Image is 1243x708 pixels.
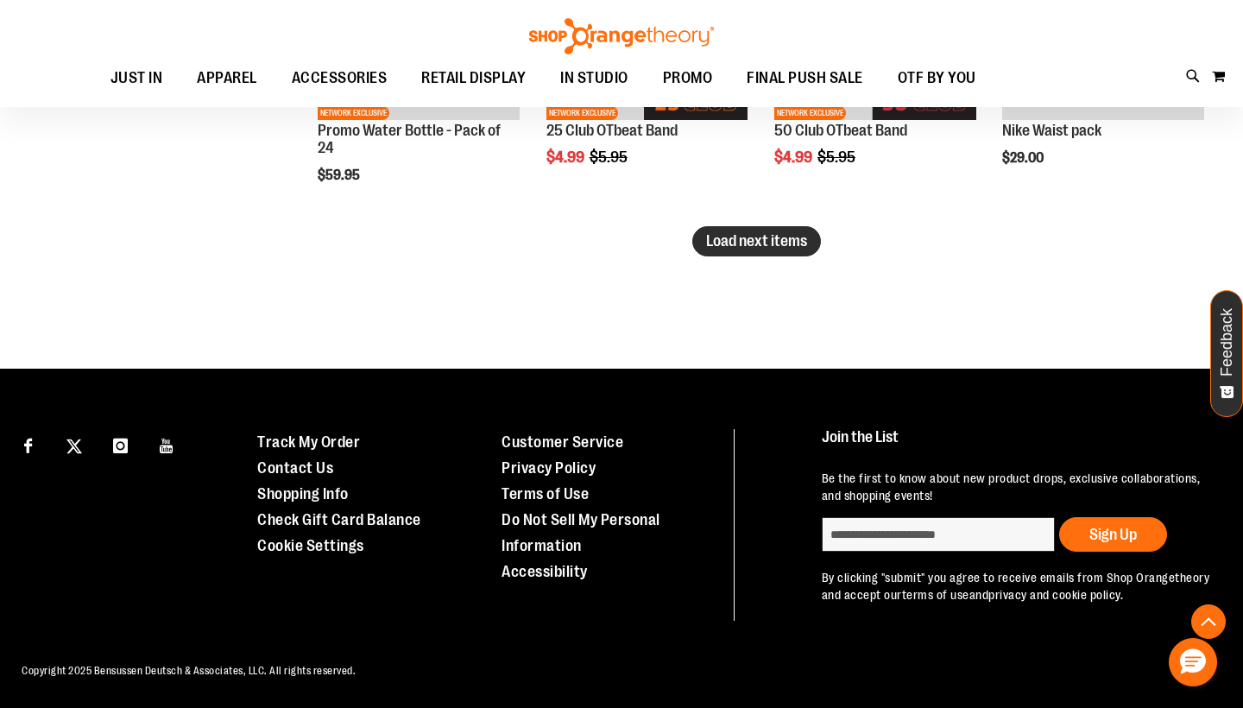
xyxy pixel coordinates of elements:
[421,59,526,98] span: RETAIL DISPLAY
[1059,517,1167,552] button: Sign Up
[774,122,907,139] a: 50 Club OTbeat Band
[902,588,969,602] a: terms of use
[318,168,363,183] span: $59.95
[197,59,257,98] span: APPAREL
[546,122,678,139] a: 25 Club OTbeat Band
[822,569,1210,604] p: By clicking "submit" you agree to receive emails from Shop Orangetheory and accept our and
[257,433,360,451] a: Track My Order
[817,149,858,166] span: $5.95
[1191,604,1226,639] button: Back To Top
[822,470,1210,504] p: Be the first to know about new product drops, exclusive collaborations, and shopping events!
[502,433,623,451] a: Customer Service
[1219,308,1235,376] span: Feedback
[822,517,1055,552] input: enter email
[502,485,589,503] a: Terms of Use
[747,59,863,98] span: FINAL PUSH SALE
[898,59,976,98] span: OTF BY YOU
[22,665,356,677] span: Copyright 2025 Bensussen Deutsch & Associates, LLC. All rights reserved.
[543,59,646,98] a: IN STUDIO
[257,537,364,554] a: Cookie Settings
[318,106,389,120] span: NETWORK EXCLUSIVE
[292,59,388,98] span: ACCESSORIES
[1002,150,1046,166] span: $29.00
[318,122,501,156] a: Promo Water Bottle - Pack of 24
[110,59,163,98] span: JUST IN
[880,59,994,98] a: OTF BY YOU
[93,59,180,98] a: JUST IN
[1169,638,1217,686] button: Hello, have a question? Let’s chat.
[527,18,716,54] img: Shop Orangetheory
[822,429,1210,461] h4: Join the List
[988,588,1123,602] a: privacy and cookie policy.
[152,429,182,459] a: Visit our Youtube page
[692,226,821,256] button: Load next items
[60,429,90,459] a: Visit our X page
[274,59,405,98] a: ACCESSORIES
[13,429,43,459] a: Visit our Facebook page
[66,439,82,454] img: Twitter
[560,59,628,98] span: IN STUDIO
[729,59,880,98] a: FINAL PUSH SALE
[774,106,846,120] span: NETWORK EXCLUSIVE
[257,485,349,503] a: Shopping Info
[1210,290,1243,417] button: Feedback - Show survey
[257,459,333,477] a: Contact Us
[257,511,421,528] a: Check Gift Card Balance
[546,106,618,120] span: NETWORK EXCLUSIVE
[180,59,274,98] a: APPAREL
[502,459,596,477] a: Privacy Policy
[663,59,713,98] span: PROMO
[502,563,588,580] a: Accessibility
[1089,526,1137,543] span: Sign Up
[546,149,587,166] span: $4.99
[105,429,136,459] a: Visit our Instagram page
[404,59,543,98] a: RETAIL DISPLAY
[706,232,807,250] span: Load next items
[774,149,815,166] span: $4.99
[1002,122,1101,139] a: Nike Waist pack
[646,59,730,98] a: PROMO
[590,149,630,166] span: $5.95
[502,511,660,554] a: Do Not Sell My Personal Information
